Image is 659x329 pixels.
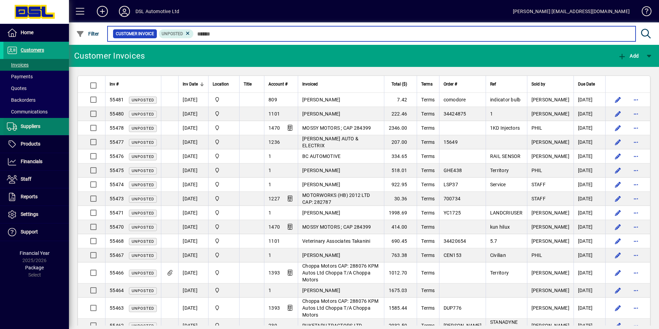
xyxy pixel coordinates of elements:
td: [DATE] [178,248,208,262]
td: [DATE] [574,248,605,262]
span: 55468 [110,238,124,244]
td: [DATE] [574,220,605,234]
span: 55462 [110,323,124,328]
span: CEN153 [444,252,462,258]
button: Add [616,50,640,62]
span: Invoiced [302,80,318,88]
span: Add [618,53,639,59]
span: [PERSON_NAME] [444,323,481,328]
td: [DATE] [178,192,208,206]
td: 922.95 [384,178,417,192]
button: More options [630,250,641,261]
span: Staff [21,176,31,182]
span: STAFF [531,196,546,201]
span: Central [213,269,235,277]
div: DSL Automotive Ltd [135,6,179,17]
a: Quotes [3,82,69,94]
span: RAIL SENSOR [490,153,521,159]
button: More options [630,267,641,278]
span: Central [213,209,235,217]
button: Edit [612,236,623,247]
span: Terms [421,168,435,173]
button: More options [630,108,641,119]
div: Customer Invoices [74,50,145,61]
span: MOSSY MOTORS ; CAP 284399 [302,224,371,230]
button: More options [630,151,641,162]
span: Terms [421,238,435,244]
a: Suppliers [3,118,69,135]
a: Invoices [3,59,69,71]
td: [DATE] [178,178,208,192]
button: Edit [612,267,623,278]
td: 1012.70 [384,262,417,283]
td: [DATE] [178,206,208,220]
button: More options [630,179,641,190]
div: Due Date [578,80,601,88]
span: [PERSON_NAME] [531,111,569,117]
span: Support [21,229,38,235]
span: Package [25,265,44,270]
span: Home [21,30,33,35]
button: Profile [113,5,135,18]
button: Edit [612,165,623,176]
span: Location [213,80,229,88]
button: More options [630,94,641,105]
span: [PERSON_NAME] [302,168,340,173]
button: Edit [612,122,623,133]
div: Inv # [110,80,157,88]
a: Home [3,24,69,41]
span: 1470 [268,224,280,230]
span: 1 [268,288,271,293]
span: Backorders [7,97,36,103]
div: Account # [268,80,294,88]
span: 1393 [268,305,280,311]
button: More options [630,221,641,232]
span: Financials [21,159,42,164]
span: [PERSON_NAME] [531,139,569,145]
td: [DATE] [574,206,605,220]
span: Choppa Motors CAP: 288076 KPM Autos Ltd Choppa T/A Choppa Motors [302,263,378,282]
span: Central [213,237,235,245]
span: Service [490,182,506,187]
mat-chip: Customer Invoice Status: Unposted [159,29,194,38]
span: 55474 [110,182,124,187]
a: Settings [3,206,69,223]
span: Central [213,110,235,118]
button: More options [630,236,641,247]
td: [DATE] [574,149,605,163]
span: LANDCRIUSER [490,210,523,216]
span: YC1725 [444,210,461,216]
span: Financial Year [20,250,50,256]
td: [DATE] [178,298,208,319]
span: STAFF [531,182,546,187]
div: Sold by [531,80,569,88]
div: Total ($) [388,80,413,88]
span: Terms [421,224,435,230]
span: comodore [444,97,466,102]
button: Edit [612,151,623,162]
span: Terms [421,139,435,145]
a: Support [3,223,69,241]
span: [PERSON_NAME] [531,97,569,102]
span: 1 [268,168,271,173]
span: Unposted [132,154,154,159]
span: 15649 [444,139,458,145]
div: Inv Date [183,80,204,88]
span: Inv Date [183,80,198,88]
span: Unposted [132,140,154,145]
span: Central [213,304,235,312]
span: 34424875 [444,111,466,117]
a: Staff [3,171,69,188]
span: [PERSON_NAME] [531,270,569,276]
span: Terms [421,196,435,201]
span: Central [213,96,235,103]
a: Payments [3,71,69,82]
a: Communications [3,106,69,118]
span: Payments [7,74,33,79]
span: Title [244,80,252,88]
td: [DATE] [574,107,605,121]
td: [DATE] [178,234,208,248]
span: Order # [444,80,457,88]
div: Location [213,80,235,88]
span: [PERSON_NAME] [531,238,569,244]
